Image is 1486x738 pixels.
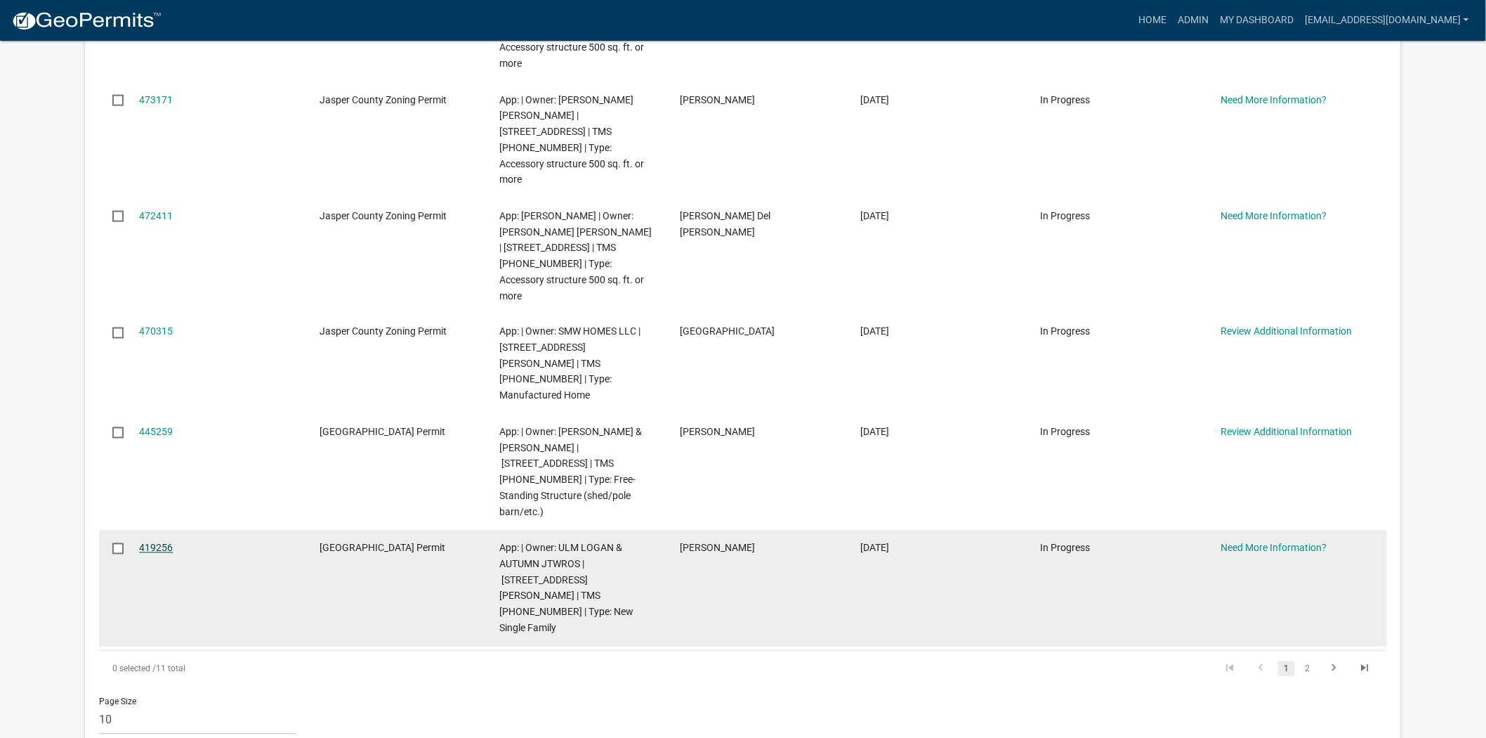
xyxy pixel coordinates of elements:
[860,94,889,105] span: 09/03/2025
[500,94,645,186] span: App: | Owner: NUNEZ PLACIDO SANCHEZ | 572 FREEDOM PKWY | TMS 039-00-04-038 | Type: Accessory stru...
[1041,326,1091,337] span: In Progress
[860,210,889,221] span: 09/02/2025
[1351,661,1378,677] a: go to last page
[1214,7,1299,34] a: My Dashboard
[1297,657,1318,681] li: page 2
[680,427,755,438] span: James Lawson
[1299,7,1475,34] a: [EMAIL_ADDRESS][DOMAIN_NAME]
[680,94,755,105] span: Placido
[139,326,173,337] a: 470315
[320,94,447,105] span: Jasper County Zoning Permit
[1299,661,1316,677] a: 2
[320,543,445,554] span: Jasper County Building Permit
[139,427,173,438] a: 445259
[1041,210,1091,221] span: In Progress
[139,94,173,105] a: 473171
[1172,7,1214,34] a: Admin
[1221,94,1327,105] a: Need More Information?
[1221,427,1352,438] a: Review Additional Information
[500,326,641,401] span: App: | Owner: SMW HOMES LLC | 162 WRIGHT RD | TMS 046-00-02-047 | Type: Manufactured Home
[139,543,173,554] a: 419256
[320,210,447,221] span: Jasper County Zoning Permit
[860,326,889,337] span: 08/27/2025
[860,543,889,554] span: 05/11/2025
[320,427,445,438] span: Jasper County Building Permit
[1276,657,1297,681] li: page 1
[1278,661,1295,677] a: 1
[1041,543,1091,554] span: In Progress
[1221,210,1327,221] a: Need More Information?
[500,427,643,518] span: App: | Owner: LAWSON JAMES & KATHRYN JTWROS | 499 OAK PARK RD | TMS 046-00-06-040 | Type: Free-St...
[680,210,770,238] span: Pedro Perez Del Monte
[1247,661,1274,677] a: go to previous page
[1221,326,1352,337] a: Review Additional Information
[1216,661,1243,677] a: go to first page
[320,326,447,337] span: Jasper County Zoning Permit
[1221,543,1327,554] a: Need More Information?
[1320,661,1347,677] a: go to next page
[1041,427,1091,438] span: In Progress
[99,652,609,687] div: 11 total
[112,664,156,674] span: 0 selected /
[860,427,889,438] span: 07/04/2025
[1041,94,1091,105] span: In Progress
[680,326,775,337] span: Sierra Green
[500,210,652,302] span: App: Geovanny Tagle Reyes | Owner: REYES GEOVANNY TAGLE | 234 BEES CREEK RD | TMS 064-17-03-022 |...
[500,543,634,634] span: App: | Owner: ULM LOGAN & AUTUMN JTWROS | 472 DRESSEN RD | TMS 038-00-08-018 | Type: New Single F...
[680,543,755,554] span: Logan Ulm
[1133,7,1172,34] a: Home
[139,210,173,221] a: 472411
